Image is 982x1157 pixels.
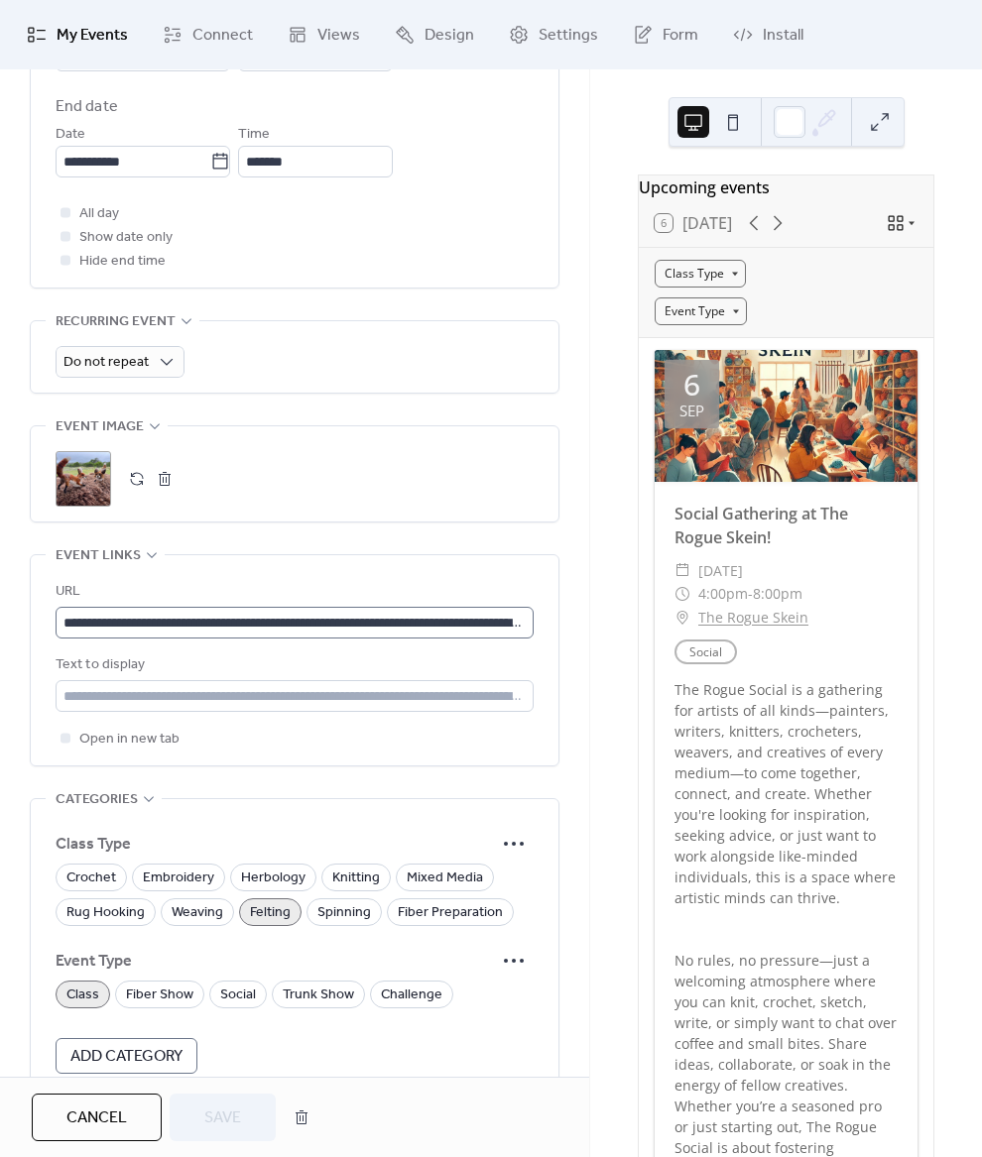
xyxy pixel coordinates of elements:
span: Add Category [70,1045,183,1069]
span: Embroidery [143,867,214,890]
span: 4:00pm [698,582,748,606]
div: Sep [679,404,704,418]
span: All day [79,202,119,226]
span: Event Type [56,950,494,974]
button: Cancel [32,1094,162,1141]
a: Views [273,8,375,61]
div: Upcoming events [639,175,933,199]
a: The Rogue Skein [698,606,808,630]
span: Open in new tab [79,728,180,752]
span: Form [663,24,698,48]
span: My Events [57,24,128,48]
span: Do not repeat [63,349,149,376]
a: Connect [148,8,268,61]
button: Add Category [56,1038,197,1074]
a: Settings [494,8,613,61]
div: 6 [683,370,700,400]
span: Fiber Show [126,983,193,1007]
span: Install [763,24,803,48]
span: Challenge [381,983,442,1007]
span: Hide end time [79,250,166,274]
span: Trunk Show [283,983,354,1007]
span: Class [66,983,99,1007]
span: Herbology [241,867,306,890]
div: End date [56,95,118,119]
div: Text to display [56,653,530,677]
span: Fiber Preparation [398,901,503,925]
span: Event image [56,415,144,439]
span: Settings [539,24,598,48]
span: Date [56,123,85,147]
span: Social [220,983,256,1007]
a: Form [618,8,713,61]
span: Crochet [66,867,116,890]
a: My Events [12,8,143,61]
div: ​ [675,559,690,583]
div: Social Gathering at The Rogue Skein! [655,502,918,549]
span: Spinning [317,901,371,925]
span: Connect [192,24,253,48]
span: - [748,582,753,606]
div: ; [56,451,111,507]
span: 8:00pm [753,582,802,606]
div: URL [56,580,530,604]
div: ​ [675,582,690,606]
span: Felting [250,901,291,925]
span: Class Type [56,833,494,857]
a: Design [380,8,489,61]
span: Time [238,123,270,147]
span: Event links [56,544,141,568]
span: Categories [56,788,138,812]
span: Cancel [66,1106,127,1130]
span: Mixed Media [407,867,483,890]
span: Weaving [172,901,223,925]
span: [DATE] [698,559,743,583]
span: Views [317,24,360,48]
span: Recurring event [56,310,176,334]
span: Design [425,24,474,48]
a: Install [718,8,818,61]
span: Rug Hooking [66,901,145,925]
span: Show date only [79,226,173,250]
span: Knitting [332,867,380,890]
div: ​ [675,606,690,630]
